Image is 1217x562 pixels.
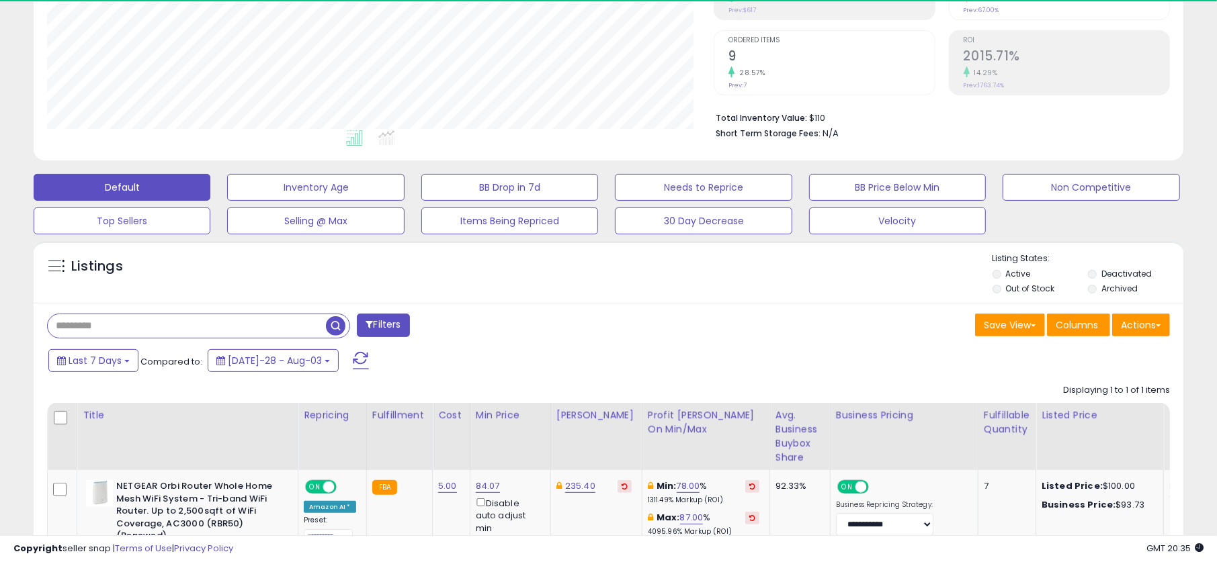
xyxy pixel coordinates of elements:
span: Columns [1056,318,1098,332]
button: Items Being Repriced [421,207,598,234]
div: [PERSON_NAME] [556,408,636,422]
div: Listed Price [1042,408,1158,422]
div: Disable auto adjust min [476,496,540,534]
b: Business Price: [1042,498,1116,511]
div: Profit [PERSON_NAME] on Min/Max [648,408,764,436]
div: % [648,480,759,505]
span: OFF [867,481,888,493]
small: Prev: 1763.74% [964,81,1005,89]
th: The percentage added to the cost of goods (COGS) that forms the calculator for Min & Max prices. [642,403,769,470]
a: 5.00 [438,479,457,493]
div: Fulfillable Quantity [984,408,1030,436]
div: seller snap | | [13,543,233,555]
button: Actions [1112,314,1170,336]
i: Revert to store-level Min Markup [749,483,755,489]
small: 28.57% [735,68,765,78]
button: BB Price Below Min [809,174,986,201]
b: Listed Price: [1042,479,1103,492]
a: Privacy Policy [174,542,233,555]
a: 78.00 [677,479,700,493]
small: Amazon Fees. [1169,422,1177,434]
div: $100.00 [1042,480,1153,492]
span: ROI [964,37,1169,44]
img: 31FJCHKS2hL._SL40_.jpg [86,480,113,507]
a: 87.00 [680,511,704,524]
i: Revert to store-level Max Markup [749,514,755,521]
button: [DATE]-28 - Aug-03 [208,349,339,372]
button: Inventory Age [227,174,404,201]
label: Out of Stock [1006,283,1055,294]
div: Avg. Business Buybox Share [775,408,825,465]
div: Repricing [304,408,361,422]
button: Filters [357,314,409,337]
div: Min Price [476,408,545,422]
span: Compared to: [140,355,202,368]
div: Fulfillment [372,408,427,422]
label: Archived [1101,283,1138,294]
button: Needs to Reprice [615,174,792,201]
span: Last 7 Days [69,354,122,367]
span: 2025-08-11 20:35 GMT [1146,542,1204,555]
div: % [648,512,759,536]
i: Revert to store-level Dynamic Max Price [622,483,628,489]
li: $110 [716,109,1160,125]
button: BB Drop in 7d [421,174,598,201]
button: Last 7 Days [48,349,138,372]
i: This overrides the store level max markup for this listing [648,513,653,522]
h2: 9 [728,48,934,66]
div: $93.73 [1042,499,1153,511]
p: Listing States: [993,252,1183,265]
span: [DATE]-28 - Aug-03 [228,354,322,367]
span: ON [306,481,323,493]
div: Displaying 1 to 1 of 1 items [1063,384,1170,397]
small: Prev: 7 [728,81,747,89]
strong: Copyright [13,542,62,555]
a: 84.07 [476,479,500,493]
b: Max: [657,511,680,524]
span: Ordered Items [728,37,934,44]
a: 235.40 [565,479,595,493]
div: 7 [984,480,1025,492]
b: Total Inventory Value: [716,112,807,124]
p: 1311.49% Markup (ROI) [648,496,759,505]
b: Short Term Storage Fees: [716,128,821,139]
div: 92.33% [775,480,820,492]
span: OFF [335,481,356,493]
b: NETGEAR Orbi Router Whole Home Mesh WiFi System - Tri-band WiFi Router. Up to 2,500sqft of WiFi C... [116,480,280,546]
i: This overrides the store level Dynamic Max Price for this listing [556,481,562,490]
span: ON [839,481,855,493]
button: Save View [975,314,1045,336]
label: Active [1006,268,1031,279]
div: Amazon AI * [304,501,356,513]
button: Non Competitive [1003,174,1179,201]
button: Columns [1047,314,1110,336]
button: Top Sellers [34,207,210,234]
a: Terms of Use [115,542,172,555]
i: This overrides the store level min markup for this listing [648,481,653,490]
div: Preset: [304,516,356,546]
button: Default [34,174,210,201]
div: Business Pricing [836,408,972,422]
div: Title [83,408,292,422]
span: N/A [823,127,839,140]
h2: 2015.71% [964,48,1169,66]
small: FBA [372,480,397,495]
label: Deactivated [1101,268,1152,279]
button: Velocity [809,207,986,234]
small: Prev: 67.00% [964,6,999,14]
b: Min: [657,479,677,492]
small: 14.29% [970,68,998,78]
button: 30 Day Decrease [615,207,792,234]
button: Selling @ Max [227,207,404,234]
h5: Listings [71,257,123,276]
label: Business Repricing Strategy: [836,500,933,510]
div: Cost [438,408,464,422]
small: Prev: $617 [728,6,756,14]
